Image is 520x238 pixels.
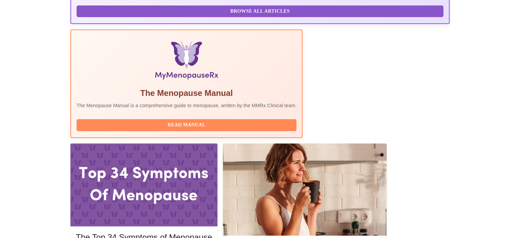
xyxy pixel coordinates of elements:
[77,8,445,14] a: Browse All Articles
[83,121,290,129] span: Read Manual
[77,122,298,127] a: Read Manual
[77,102,297,109] p: The Menopause Manual is a comprehensive guide to menopause, written by the MMRx Clinical team.
[77,88,297,99] h5: The Menopause Manual
[77,119,297,131] button: Read Manual
[83,7,437,16] span: Browse All Articles
[111,41,262,82] img: Menopause Manual
[77,5,444,17] button: Browse All Articles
